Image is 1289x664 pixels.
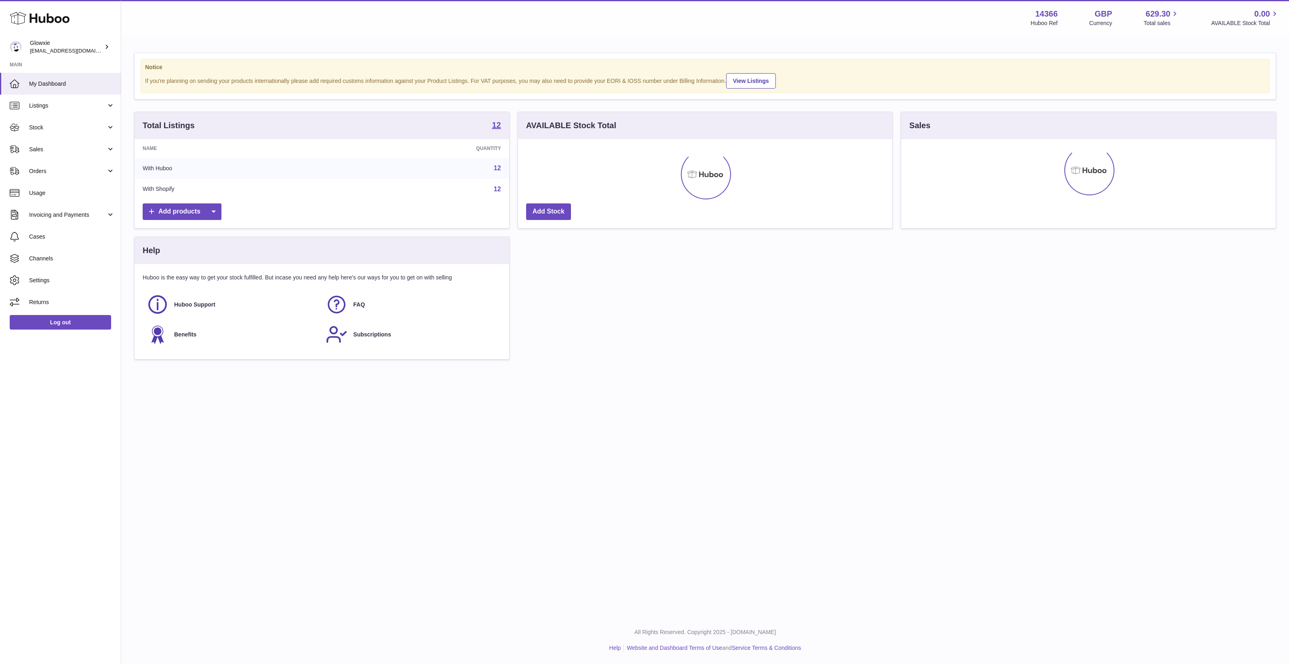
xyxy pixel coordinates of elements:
span: Channels [29,255,115,262]
span: 629.30 [1146,8,1170,19]
div: Currency [1089,19,1112,27]
img: internalAdmin-14366@internal.huboo.com [10,41,22,53]
span: Benefits [174,331,196,338]
strong: 12 [492,121,501,129]
span: Usage [29,189,115,197]
div: Glowxie [30,39,103,55]
p: Huboo is the easy way to get your stock fulfilled. But incase you need any help here's our ways f... [143,274,501,281]
a: Huboo Support [147,294,318,315]
strong: Notice [145,63,1265,71]
a: Add Stock [526,203,571,220]
a: Subscriptions [326,324,497,345]
h3: Total Listings [143,120,195,131]
li: and [624,644,801,652]
span: Sales [29,146,106,153]
th: Name [135,139,337,158]
span: Returns [29,298,115,306]
span: FAQ [353,301,365,309]
a: 0.00 AVAILABLE Stock Total [1211,8,1279,27]
a: View Listings [726,73,776,89]
a: 12 [492,121,501,131]
p: All Rights Reserved. Copyright 2025 - [DOMAIN_NAME] [128,628,1283,636]
div: Huboo Ref [1031,19,1058,27]
span: Total sales [1144,19,1179,27]
a: Benefits [147,324,318,345]
span: Orders [29,167,106,175]
span: AVAILABLE Stock Total [1211,19,1279,27]
td: With Huboo [135,158,337,179]
th: Quantity [337,139,509,158]
strong: GBP [1095,8,1112,19]
div: If you're planning on sending your products internationally please add required customs informati... [145,72,1265,89]
a: 12 [494,186,501,192]
h3: Help [143,245,160,256]
a: Website and Dashboard Terms of Use [627,645,722,651]
span: Huboo Support [174,301,215,309]
span: [EMAIL_ADDRESS][DOMAIN_NAME] [30,47,119,54]
a: FAQ [326,294,497,315]
span: Cases [29,233,115,241]
h3: AVAILABLE Stock Total [526,120,616,131]
span: Subscriptions [353,331,391,338]
span: Settings [29,277,115,284]
span: Listings [29,102,106,110]
a: 12 [494,165,501,171]
span: My Dashboard [29,80,115,88]
span: 0.00 [1254,8,1270,19]
a: Add products [143,203,221,220]
a: Help [609,645,621,651]
strong: 14366 [1035,8,1058,19]
td: With Shopify [135,179,337,200]
a: 629.30 Total sales [1144,8,1179,27]
span: Invoicing and Payments [29,211,106,219]
a: Log out [10,315,111,330]
h3: Sales [909,120,930,131]
a: Service Terms & Conditions [732,645,801,651]
span: Stock [29,124,106,131]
